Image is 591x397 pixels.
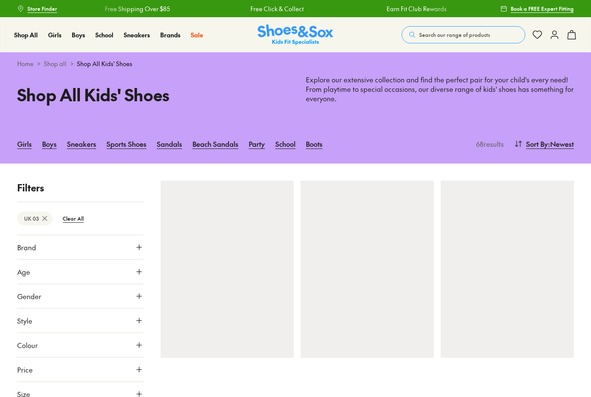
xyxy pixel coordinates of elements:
h1: Shop All Kids' Shoes [17,82,285,107]
span: Style [17,315,32,326]
span: Gender [17,291,41,301]
span: Search our range of products [419,31,490,39]
btn: UK 03 [17,212,52,225]
span: Brand [17,242,36,252]
a: Boys [72,30,85,39]
a: Boots [306,134,323,153]
a: Earn Fit Club Rewards [387,4,447,13]
btn: Clear All [56,211,91,226]
a: Beach Sandals [192,134,238,153]
p: Filters [17,181,143,195]
a: Sneakers [124,30,150,39]
button: Sort By:Newest [514,134,574,153]
span: Colour [17,340,38,350]
a: Sports Shoes [107,134,146,153]
span: Store Finder [27,5,57,12]
a: Party [249,134,265,153]
a: Free Click & Collect [250,4,304,13]
button: Search our range of products [402,26,525,43]
a: Brands [160,30,180,39]
p: Explore our extensive collection and find the perfect pair for your child's every need! From play... [306,75,574,103]
a: Book a FREE Expert Fitting [500,1,574,16]
a: School [95,30,113,39]
button: Gender [17,284,143,308]
img: SNS_Logo_Responsive.svg [258,24,333,45]
p: 68 results [472,139,504,149]
span: Book a FREE Expert Fitting [511,5,574,12]
a: Sneakers [67,134,96,153]
a: Girls [48,30,61,39]
a: Girls [17,134,32,153]
a: Shop All [14,30,38,39]
button: Price [17,358,143,382]
button: Age [17,260,143,284]
button: Brand [17,235,143,259]
a: Boys [42,134,57,153]
a: Free Shipping Over $85 [104,4,170,13]
span: Shop All Kids' Shoes [77,59,132,68]
span: Sort By [526,139,548,149]
a: Shop all [44,59,67,68]
span: Age [17,267,30,277]
a: Sale [191,30,203,39]
a: Shoes & Sox [258,24,333,45]
a: Sandals [157,134,182,153]
span: : Newest [548,139,574,149]
a: Home [17,59,34,68]
button: Style [17,309,143,333]
span: Price [17,364,33,375]
button: Colour [17,333,143,357]
div: > > [17,59,574,68]
a: School [275,134,295,153]
a: Store Finder [17,1,57,16]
